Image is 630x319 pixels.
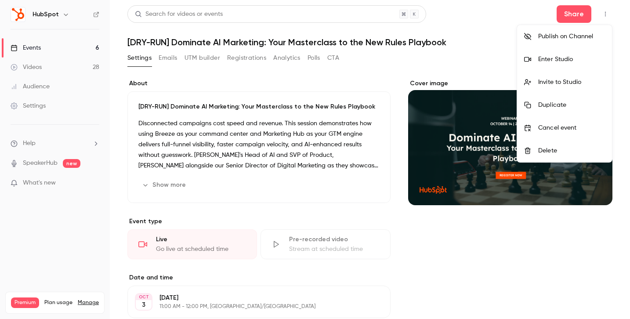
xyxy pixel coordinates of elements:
div: Delete [538,146,605,155]
div: Duplicate [538,101,605,109]
div: Cancel event [538,123,605,132]
div: Invite to Studio [538,78,605,87]
div: Enter Studio [538,55,605,64]
div: Publish on Channel [538,32,605,41]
